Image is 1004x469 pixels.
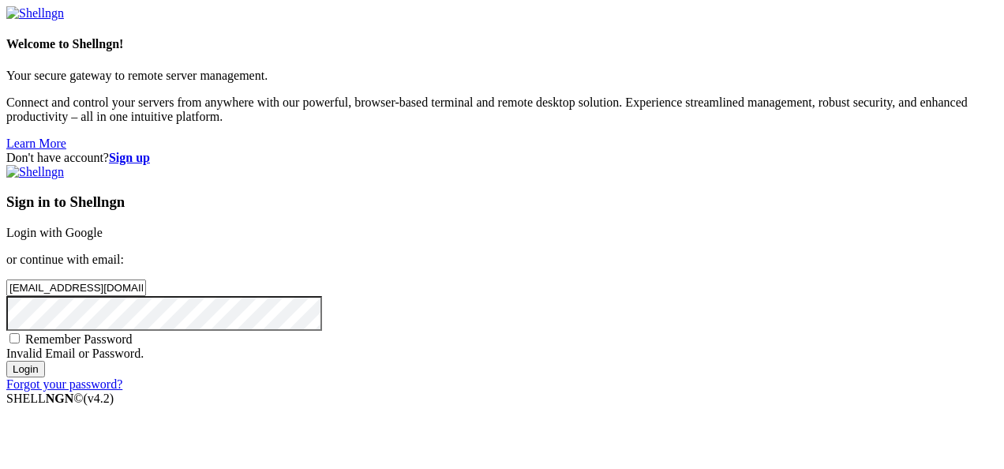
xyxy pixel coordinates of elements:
[6,253,998,267] p: or continue with email:
[6,361,45,377] input: Login
[25,332,133,346] span: Remember Password
[6,347,998,361] div: Invalid Email or Password.
[6,165,64,179] img: Shellngn
[9,333,20,343] input: Remember Password
[6,280,146,296] input: Email address
[6,392,114,405] span: SHELL ©
[84,392,114,405] span: 4.2.0
[6,6,64,21] img: Shellngn
[6,226,103,239] a: Login with Google
[6,377,122,391] a: Forgot your password?
[109,151,150,164] a: Sign up
[6,151,998,165] div: Don't have account?
[6,37,998,51] h4: Welcome to Shellngn!
[6,96,998,124] p: Connect and control your servers from anywhere with our powerful, browser-based terminal and remo...
[46,392,74,405] b: NGN
[6,137,66,150] a: Learn More
[6,193,998,211] h3: Sign in to Shellngn
[6,69,998,83] p: Your secure gateway to remote server management.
